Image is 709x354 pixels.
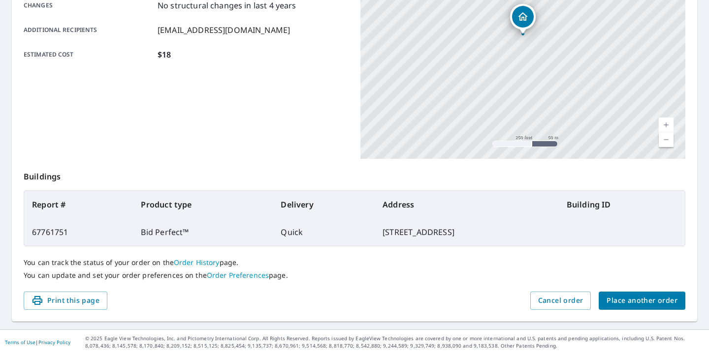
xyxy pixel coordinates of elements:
[530,292,591,310] button: Cancel order
[273,218,375,246] td: Quick
[510,4,536,34] div: Dropped pin, building 1, Residential property, 2215 E Main St Murfreesboro, TN 37130
[207,270,269,280] a: Order Preferences
[24,24,154,36] p: Additional recipients
[607,295,677,307] span: Place another order
[24,292,107,310] button: Print this page
[599,292,685,310] button: Place another order
[538,295,583,307] span: Cancel order
[24,191,133,218] th: Report #
[158,49,171,60] p: $18
[559,191,685,218] th: Building ID
[5,339,70,345] p: |
[38,339,70,346] a: Privacy Policy
[133,218,273,246] td: Bid Perfect™
[5,339,35,346] a: Terms of Use
[24,159,685,190] p: Buildings
[24,49,154,60] p: Estimated cost
[158,24,290,36] p: [EMAIL_ADDRESS][DOMAIN_NAME]
[24,218,133,246] td: 67761751
[375,218,559,246] td: [STREET_ADDRESS]
[32,295,99,307] span: Print this page
[375,191,559,218] th: Address
[133,191,273,218] th: Product type
[659,132,674,147] a: Current Level 17, Zoom Out
[85,335,704,350] p: © 2025 Eagle View Technologies, Inc. and Pictometry International Corp. All Rights Reserved. Repo...
[174,258,220,267] a: Order History
[24,271,685,280] p: You can update and set your order preferences on the page.
[659,118,674,132] a: Current Level 17, Zoom In
[24,258,685,267] p: You can track the status of your order on the page.
[273,191,375,218] th: Delivery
